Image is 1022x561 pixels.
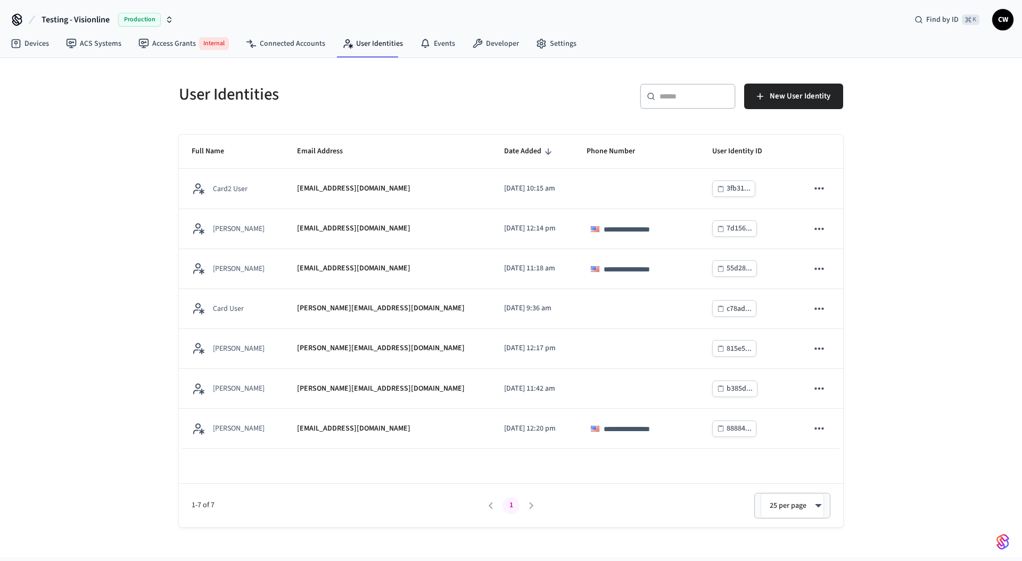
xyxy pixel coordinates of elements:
span: Find by ID [926,14,959,25]
a: Access GrantsInternal [130,33,237,54]
span: Internal [199,37,229,50]
p: [PERSON_NAME][EMAIL_ADDRESS][DOMAIN_NAME] [297,303,465,314]
p: [EMAIL_ADDRESS][DOMAIN_NAME] [297,423,410,434]
div: 3fb31... [727,182,751,195]
p: [DATE] 9:36 am [504,303,561,314]
button: 7d156... [712,220,757,237]
span: Date Added [504,143,555,160]
p: Card2 User [213,184,248,194]
span: Email Address [297,143,357,160]
button: 815e5... [712,340,756,357]
button: 55d28... [712,260,757,277]
p: [DATE] 12:14 pm [504,223,561,234]
div: 7d156... [727,222,752,235]
p: Card User [213,303,244,314]
p: [DATE] 11:18 am [504,263,561,274]
button: New User Identity [744,84,843,109]
div: 815e5... [727,342,752,356]
table: sticky table [179,135,843,449]
a: ACS Systems [57,34,130,53]
button: 88884... [712,420,756,437]
div: 25 per page [761,493,824,518]
span: CW [993,10,1012,29]
a: Developer [464,34,528,53]
p: [EMAIL_ADDRESS][DOMAIN_NAME] [297,183,410,194]
div: United States: + 1 [587,420,607,437]
span: ⌘ K [962,14,979,25]
span: Phone Number [587,143,649,160]
a: Settings [528,34,585,53]
p: [PERSON_NAME] [213,423,265,434]
a: Devices [2,34,57,53]
p: [PERSON_NAME] [213,224,265,234]
p: [DATE] 12:17 pm [504,343,561,354]
img: SeamLogoGradient.69752ec5.svg [996,533,1009,550]
a: Events [411,34,464,53]
p: [PERSON_NAME] [213,383,265,394]
p: [DATE] 10:15 am [504,183,561,194]
div: United States: + 1 [587,260,607,277]
p: [EMAIL_ADDRESS][DOMAIN_NAME] [297,223,410,234]
span: New User Identity [770,89,830,103]
p: [DATE] 11:42 am [504,383,561,394]
span: Testing - Visionline [42,13,110,26]
h5: User Identities [179,84,505,105]
p: [PERSON_NAME] [213,263,265,274]
a: User Identities [334,34,411,53]
button: b385d... [712,381,757,397]
p: [DATE] 12:20 pm [504,423,561,434]
div: 55d28... [727,262,752,275]
button: c78ad... [712,300,756,317]
span: Full Name [192,143,238,160]
p: [PERSON_NAME][EMAIL_ADDRESS][DOMAIN_NAME] [297,383,465,394]
button: page 1 [502,497,520,514]
button: 3fb31... [712,180,755,197]
span: Production [118,13,161,27]
p: [PERSON_NAME] [213,343,265,354]
div: c78ad... [727,302,752,316]
button: CW [992,9,1013,30]
span: User Identity ID [712,143,776,160]
div: Find by ID⌘ K [906,10,988,29]
div: b385d... [727,382,753,395]
div: 88884... [727,422,752,435]
a: Connected Accounts [237,34,334,53]
span: 1-7 of 7 [192,500,481,511]
div: United States: + 1 [587,220,607,237]
p: [EMAIL_ADDRESS][DOMAIN_NAME] [297,263,410,274]
p: [PERSON_NAME][EMAIL_ADDRESS][DOMAIN_NAME] [297,343,465,354]
nav: pagination navigation [481,497,541,514]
